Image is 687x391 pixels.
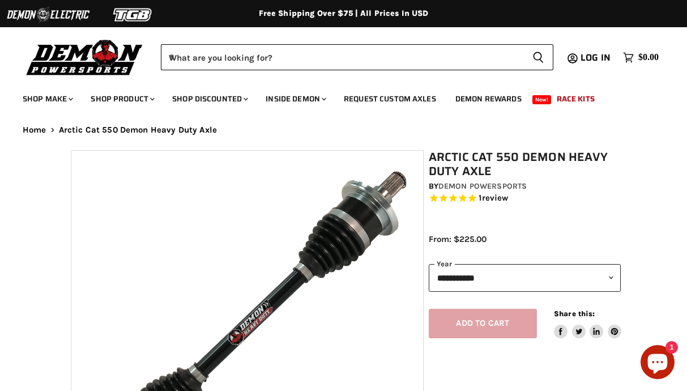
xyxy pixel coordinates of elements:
aside: Share this: [554,309,621,339]
span: $0.00 [638,52,659,63]
a: $0.00 [617,49,664,66]
input: When autocomplete results are available use up and down arrows to review and enter to select [161,44,523,70]
img: Demon Powersports [23,37,147,77]
a: Demon Rewards [447,87,530,110]
span: 1 reviews [479,193,508,203]
inbox-online-store-chat: Shopify online store chat [637,345,678,382]
span: review [482,193,509,203]
span: Arctic Cat 550 Demon Heavy Duty Axle [59,125,217,135]
a: Demon Powersports [438,181,527,191]
span: New! [532,95,552,104]
span: Share this: [554,309,595,318]
div: by [429,180,621,193]
a: Shop Make [14,87,80,110]
span: Log in [581,50,611,65]
form: Product [161,44,553,70]
ul: Main menu [14,83,656,110]
a: Shop Product [82,87,161,110]
span: From: $225.00 [429,234,487,244]
a: Log in [575,53,617,63]
a: Inside Demon [257,87,333,110]
a: Race Kits [548,87,603,110]
img: Demon Electric Logo 2 [6,4,91,25]
img: TGB Logo 2 [91,4,176,25]
span: Rated 5.0 out of 5 stars 1 reviews [429,193,621,205]
a: Shop Discounted [164,87,255,110]
a: Request Custom Axles [335,87,445,110]
h1: Arctic Cat 550 Demon Heavy Duty Axle [429,150,621,178]
button: Search [523,44,553,70]
a: Home [23,125,46,135]
select: year [429,264,621,292]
